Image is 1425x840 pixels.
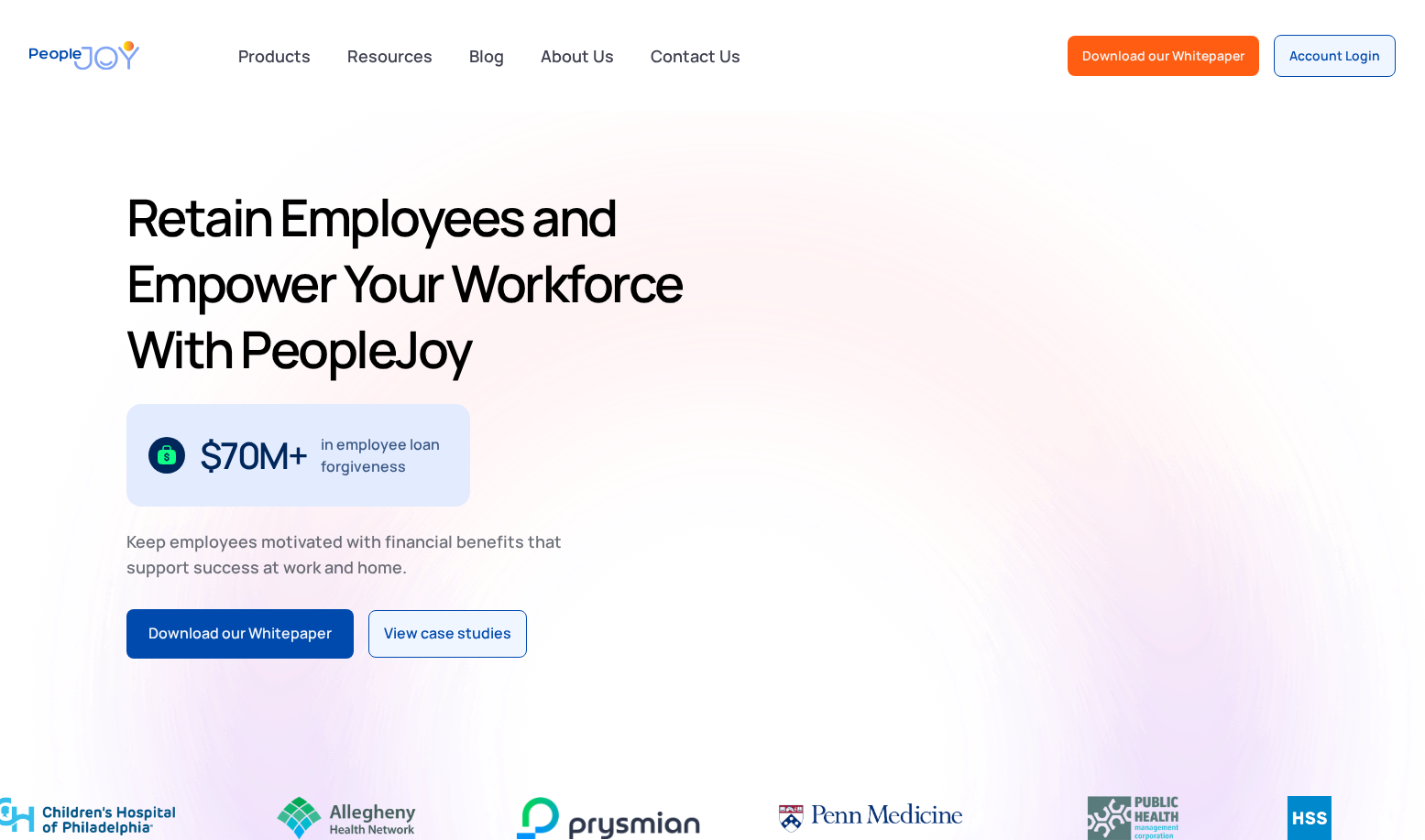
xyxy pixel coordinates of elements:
a: Contact Us [640,36,751,76]
a: Download our Whitepaper [1068,36,1259,76]
h1: Retain Employees and Empower Your Workforce With PeopleJoy [126,184,706,382]
a: Download our Whitepaper [126,609,354,659]
a: Account Login [1274,35,1396,77]
div: $70M+ [200,441,307,470]
div: Account Login [1289,47,1380,65]
a: Resources [336,36,444,76]
div: Download our Whitepaper [148,622,332,646]
div: in employee loan forgiveness [321,433,448,477]
a: About Us [530,36,625,76]
a: Blog [458,36,515,76]
div: Products [227,38,322,74]
a: home [29,29,139,82]
div: Download our Whitepaper [1082,47,1244,65]
div: 1 / 3 [126,404,470,507]
a: View case studies [368,610,527,658]
div: View case studies [384,622,511,646]
div: Keep employees motivated with financial benefits that support success at work and home. [126,529,577,580]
